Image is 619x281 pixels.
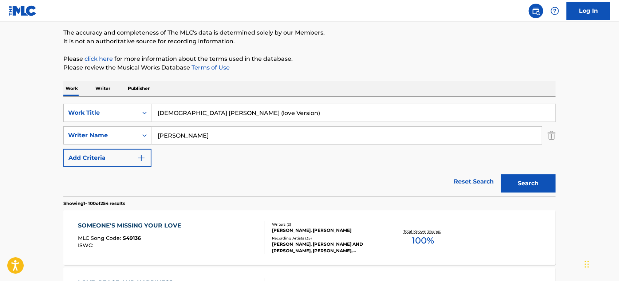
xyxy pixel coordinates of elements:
p: Please review the Musical Works Database [63,63,556,72]
div: [PERSON_NAME], [PERSON_NAME] AND [PERSON_NAME], [PERSON_NAME], [PERSON_NAME] & [PERSON_NAME], [PE... [272,241,382,254]
p: It is not an authoritative source for recording information. [63,37,556,46]
a: Public Search [529,4,543,18]
div: Writer Name [68,131,134,140]
div: Help [548,4,562,18]
span: S49136 [123,235,141,241]
p: Total Known Shares: [403,229,442,234]
img: Delete Criterion [548,126,556,145]
div: Recording Artists ( 35 ) [272,236,382,241]
span: MLC Song Code : [78,235,123,241]
button: Search [501,174,556,193]
a: SOMEONE'S MISSING YOUR LOVEMLC Song Code:S49136ISWC:Writers (2)[PERSON_NAME], [PERSON_NAME]Record... [63,210,556,265]
p: Writer [93,81,113,96]
span: 100 % [412,234,434,247]
iframe: Chat Widget [583,246,619,281]
a: Reset Search [450,174,497,190]
p: Work [63,81,80,96]
span: ISWC : [78,242,95,249]
div: Drag [585,253,589,275]
div: Writers ( 2 ) [272,222,382,227]
button: Add Criteria [63,149,151,167]
div: Work Title [68,108,134,117]
img: help [551,7,559,15]
div: [PERSON_NAME], [PERSON_NAME] [272,227,382,234]
form: Search Form [63,104,556,196]
div: SOMEONE'S MISSING YOUR LOVE [78,221,185,230]
a: Log In [567,2,610,20]
p: Please for more information about the terms used in the database. [63,55,556,63]
a: click here [84,55,113,62]
a: Terms of Use [190,64,230,71]
img: MLC Logo [9,5,37,16]
p: The accuracy and completeness of The MLC's data is determined solely by our Members. [63,28,556,37]
p: Publisher [126,81,152,96]
img: search [532,7,540,15]
img: 9d2ae6d4665cec9f34b9.svg [137,154,146,162]
p: Showing 1 - 100 of 254 results [63,200,125,207]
